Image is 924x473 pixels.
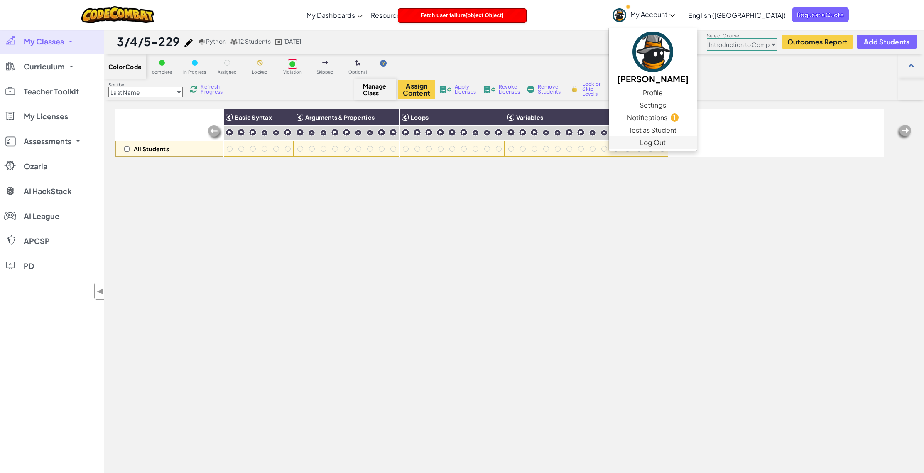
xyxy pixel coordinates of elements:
[252,70,267,74] span: Locked
[284,128,292,136] img: IconChallengeLevel.svg
[343,128,350,136] img: IconChallengeLevel.svg
[411,113,429,121] span: Loops
[108,81,183,88] label: Sort by
[527,86,534,93] img: IconRemoveStudents.svg
[81,6,154,23] img: CodeCombat logo
[688,11,786,20] span: English ([GEOGRAPHIC_DATA])
[896,124,912,140] img: Arrow_Left_Inactive.png
[609,86,697,99] a: Profile
[542,129,549,136] img: IconPracticeLevel.svg
[183,70,206,74] span: In Progress
[472,129,479,136] img: IconPracticeLevel.svg
[582,81,607,96] span: Lock or Skip Levels
[275,39,282,45] img: calendar.svg
[218,70,237,74] span: Assigned
[570,85,579,93] img: IconLock.svg
[613,8,626,22] img: avatar
[24,113,68,120] span: My Licenses
[377,128,385,136] img: IconChallengeLevel.svg
[316,70,334,74] span: Skipped
[207,124,223,141] img: Arrow_Left_Inactive.png
[249,128,257,136] img: IconChallengeLevel.svg
[190,86,197,93] img: IconReload.svg
[460,128,468,136] img: IconChallengeLevel.svg
[348,70,367,74] span: Optional
[206,37,226,45] span: Python
[283,70,302,74] span: Violation
[152,70,172,74] span: complete
[864,38,909,45] span: Add Students
[600,129,608,136] img: IconPracticeLevel.svg
[416,4,466,26] a: Curriculum
[355,60,360,67] img: IconOptionalLevel.svg
[366,129,373,136] img: IconPracticeLevel.svg
[577,128,585,136] img: IconChallengeLevel.svg
[483,129,490,136] img: IconPracticeLevel.svg
[225,128,233,136] img: IconChallengeLevel.svg
[230,39,238,45] img: MultipleUsers.png
[499,84,520,94] span: Revoke Licenses
[331,128,339,136] img: IconChallengeLevel.svg
[609,111,697,124] a: Notifications1
[792,7,849,22] span: Request a Quote
[261,129,268,136] img: IconPracticeLevel.svg
[519,128,527,136] img: IconChallengeLevel.svg
[389,128,397,136] img: IconChallengeLevel.svg
[306,11,355,20] span: My Dashboards
[24,212,59,220] span: AI League
[439,86,451,93] img: IconLicenseApply.svg
[380,60,387,67] img: IconHint.svg
[627,113,667,123] span: Notifications
[305,113,375,121] span: Arguments & Properties
[425,128,433,136] img: IconChallengeLevel.svg
[322,61,328,64] img: IconSkippedLevel.svg
[320,129,327,136] img: IconPracticeLevel.svg
[24,88,79,95] span: Teacher Toolkit
[235,113,272,121] span: Basic Syntax
[630,10,675,19] span: My Account
[554,129,561,136] img: IconPracticeLevel.svg
[617,72,689,85] h5: [PERSON_NAME]
[363,83,387,96] span: Manage Class
[24,38,64,45] span: My Classes
[302,4,367,26] a: My Dashboards
[367,4,416,26] a: Resources
[609,30,697,86] a: [PERSON_NAME]
[530,128,538,136] img: IconChallengeLevel.svg
[108,63,142,70] span: Color Code
[283,37,301,45] span: [DATE]
[589,129,596,136] img: IconPracticeLevel.svg
[308,129,315,136] img: IconPracticeLevel.svg
[483,86,495,93] img: IconLicenseRevoke.svg
[565,128,573,136] img: IconChallengeLevel.svg
[782,35,853,49] button: Outcomes Report
[421,12,503,18] span: Fetch user failure[object Object]
[455,84,476,94] span: Apply Licenses
[117,34,180,49] h1: 3/4/5-229
[24,163,47,170] span: Ozaria
[609,124,697,136] a: Test as Student
[516,113,543,121] span: Variables
[272,129,279,136] img: IconPracticeLevel.svg
[538,84,563,94] span: Remove Students
[24,138,71,145] span: Assessments
[398,80,435,99] button: Assign Content
[371,11,404,20] span: Resources
[237,128,245,136] img: IconChallengeLevel.svg
[238,37,271,45] span: 12 Students
[857,35,917,49] button: Add Students
[296,128,304,136] img: IconChallengeLevel.svg
[671,113,679,121] span: 1
[97,285,104,297] span: ◀
[684,4,790,26] a: English ([GEOGRAPHIC_DATA])
[355,129,362,136] img: IconPracticeLevel.svg
[201,84,226,94] span: Refresh Progress
[609,136,697,149] a: Log Out
[448,128,456,136] img: IconChallengeLevel.svg
[632,32,673,72] img: avatar
[134,145,169,152] p: All Students
[24,187,71,195] span: AI HackStack
[495,128,502,136] img: IconChallengeLevel.svg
